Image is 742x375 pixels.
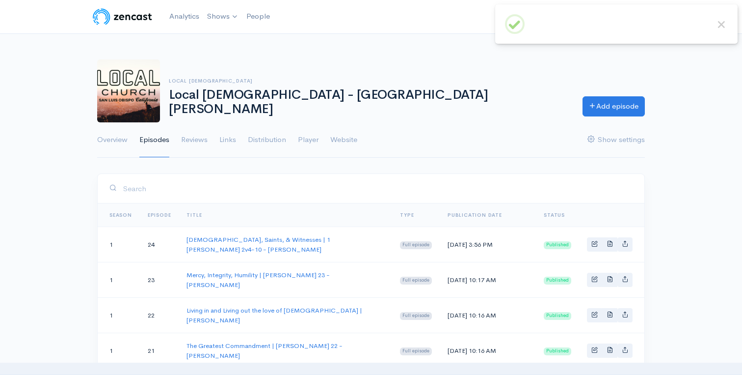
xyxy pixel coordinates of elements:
[186,212,202,218] a: Title
[448,212,502,218] a: Publication date
[98,262,140,298] td: 1
[298,122,318,158] a: Player
[98,227,140,262] td: 1
[583,96,645,116] a: Add episode
[440,298,536,333] td: [DATE] 10:16 AM
[169,88,571,116] h1: Local [DEMOGRAPHIC_DATA] - [GEOGRAPHIC_DATA][PERSON_NAME]
[219,122,236,158] a: Links
[400,312,432,320] span: Full episode
[123,178,633,199] input: Search
[140,262,179,298] td: 23
[91,7,154,27] img: ZenCast Logo
[587,308,633,322] div: Basic example
[181,122,208,158] a: Reviews
[140,333,179,369] td: 21
[400,277,432,285] span: Full episode
[186,235,330,254] a: [DEMOGRAPHIC_DATA], Saints, & Witnesses | 1 [PERSON_NAME] 2v4-10 - [PERSON_NAME]
[544,347,571,355] span: Published
[203,6,242,28] a: Shows
[98,298,140,333] td: 1
[186,306,362,324] a: Living in and Living out the love of [DEMOGRAPHIC_DATA] | [PERSON_NAME]
[186,271,330,289] a: Mercy, Integrity, Humility | [PERSON_NAME] 23 - [PERSON_NAME]
[715,18,728,31] button: Close this dialog
[400,241,432,249] span: Full episode
[109,212,132,218] a: Season
[140,227,179,262] td: 24
[98,333,140,369] td: 1
[330,122,357,158] a: Website
[242,6,274,27] a: People
[97,122,128,158] a: Overview
[544,312,571,320] span: Published
[139,122,169,158] a: Episodes
[440,227,536,262] td: [DATE] 3:56 PM
[140,298,179,333] td: 22
[165,6,203,27] a: Analytics
[148,212,171,218] a: Episode
[587,273,633,287] div: Basic example
[440,262,536,298] td: [DATE] 10:17 AM
[587,122,645,158] a: Show settings
[169,78,571,84] h6: Local [DEMOGRAPHIC_DATA]
[440,333,536,369] td: [DATE] 10:16 AM
[186,342,343,360] a: The Greatest Commandment | [PERSON_NAME] 22 - [PERSON_NAME]
[400,212,414,218] a: Type
[587,237,633,252] div: Basic example
[544,241,571,249] span: Published
[400,347,432,355] span: Full episode
[544,212,565,218] span: Status
[544,277,571,285] span: Published
[248,122,286,158] a: Distribution
[587,344,633,358] div: Basic example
